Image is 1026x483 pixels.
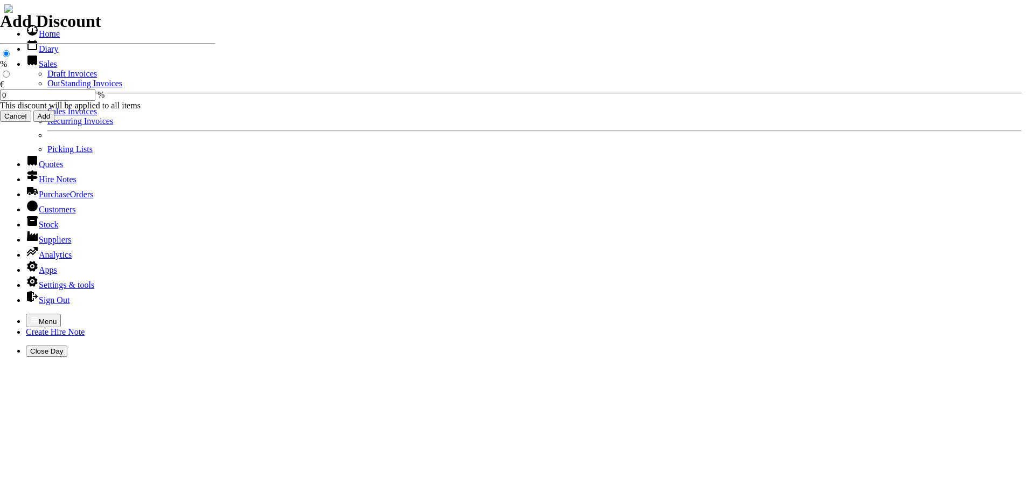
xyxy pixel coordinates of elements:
a: Customers [26,205,75,214]
a: Analytics [26,250,72,259]
button: Menu [26,314,61,327]
a: Picking Lists [47,144,93,154]
a: Settings & tools [26,280,94,289]
li: Stock [26,215,1022,230]
a: Quotes [26,160,63,169]
button: Close Day [26,346,67,357]
a: Suppliers [26,235,71,244]
a: Sign Out [26,295,69,305]
ul: Sales [26,69,1022,154]
input: Add [33,111,55,122]
span: % [97,90,104,99]
a: Hire Notes [26,175,76,184]
a: Stock [26,220,58,229]
a: Apps [26,265,57,274]
a: Create Hire Note [26,327,85,336]
input: € [3,71,10,78]
li: Hire Notes [26,169,1022,184]
li: Sales [26,54,1022,154]
li: Suppliers [26,230,1022,245]
a: PurchaseOrders [26,190,93,199]
input: % [3,50,10,57]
